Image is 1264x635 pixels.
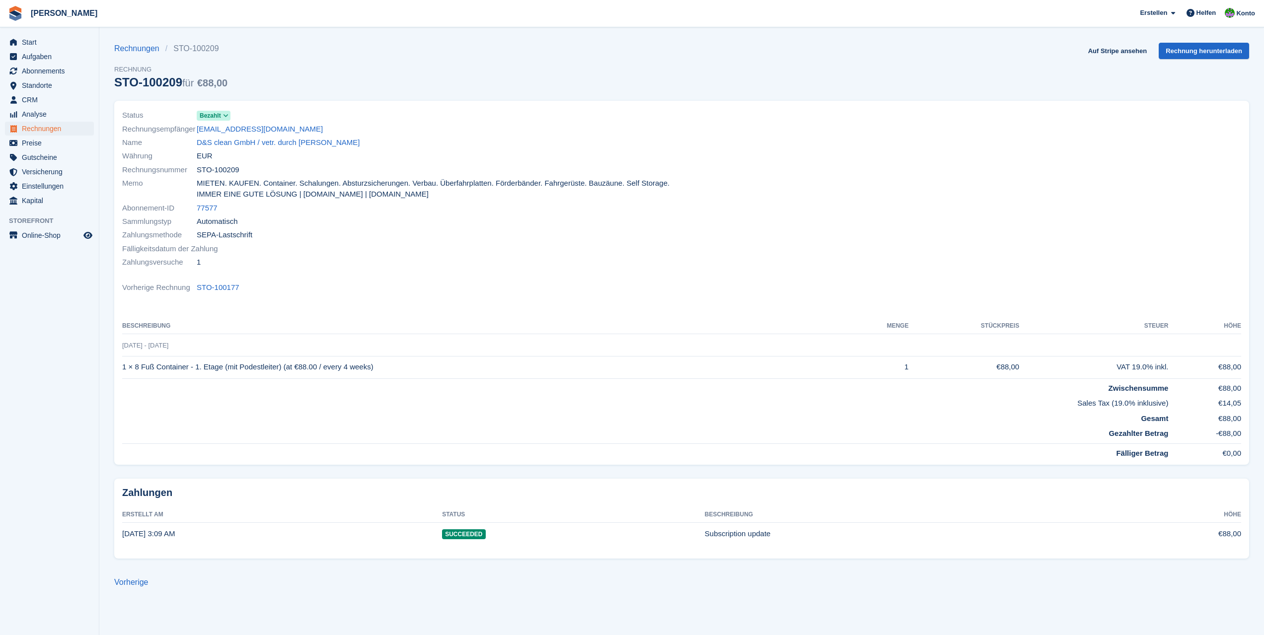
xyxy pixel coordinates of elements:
span: Standorte [22,78,81,92]
strong: Zwischensumme [1109,384,1169,392]
td: Sales Tax (19.0% inklusive) [122,394,1168,409]
span: STO-100209 [197,164,239,176]
a: menu [5,107,94,121]
a: menu [5,122,94,136]
span: Rechnungen [22,122,81,136]
span: Einstellungen [22,179,81,193]
a: menu [5,78,94,92]
span: Automatisch [197,216,238,227]
span: Start [22,35,81,49]
span: 1 [197,257,201,268]
div: STO-100209 [114,75,227,89]
a: menu [5,50,94,64]
span: Memo [122,178,197,200]
th: Höhe [1103,507,1241,523]
a: Speisekarte [5,228,94,242]
td: €88,00 [908,356,1019,378]
a: Auf Stripe ansehen [1084,43,1151,59]
h2: Zahlungen [122,487,1241,499]
span: Online-Shop [22,228,81,242]
td: €88,00 [1168,356,1241,378]
td: €0,00 [1168,443,1241,459]
th: Höhe [1168,318,1241,334]
a: Bezahlt [197,110,230,121]
span: Abonnement-ID [122,203,197,214]
span: Storefront [9,216,99,226]
th: Steuer [1019,318,1168,334]
span: Preise [22,136,81,150]
img: stora-icon-8386f47178a22dfd0bd8f6a31ec36ba5ce8667c1dd55bd0f319d3a0aa187defe.svg [8,6,23,21]
span: MIETEN. KAUFEN. Container. Schalungen. Absturzsicherungen. Verbau. Überfahrplatten. Förderbänder.... [197,178,676,200]
strong: Gezahlter Betrag [1109,429,1168,437]
time: 2025-08-11 01:09:08 UTC [122,529,175,538]
span: EUR [197,150,213,162]
strong: Fälliger Betrag [1116,449,1168,457]
td: €88,00 [1168,409,1241,424]
span: Bezahlt [200,111,221,120]
th: MENGE [846,318,909,334]
a: menu [5,179,94,193]
span: Zahlungsmethode [122,229,197,241]
span: für [182,77,194,88]
span: Währung [122,150,197,162]
td: 1 [846,356,909,378]
td: Subscription update [705,523,1103,545]
a: menu [5,150,94,164]
span: [DATE] - [DATE] [122,342,168,349]
a: Rechnungen [114,43,165,55]
td: €88,00 [1168,378,1241,394]
strong: Gesamt [1141,414,1168,423]
span: Succeeded [442,529,485,539]
th: Beschreibung [122,318,846,334]
a: menu [5,136,94,150]
span: SEPA-Lastschrift [197,229,252,241]
span: Zahlungsversuche [122,257,197,268]
a: STO-100177 [197,282,239,293]
td: €88,00 [1103,523,1241,545]
span: Rechnung [114,65,227,74]
a: Vorschau-Shop [82,229,94,241]
a: [EMAIL_ADDRESS][DOMAIN_NAME] [197,124,323,135]
span: Kapital [22,194,81,208]
a: menu [5,194,94,208]
span: Versicherung [22,165,81,179]
a: D&S clean GmbH / vetr. durch [PERSON_NAME] [197,137,360,148]
a: menu [5,165,94,179]
th: Status [442,507,705,523]
span: Rechnungsempfänger [122,124,197,135]
img: Kirsten May-Schäfer [1225,8,1235,18]
td: 1 × 8 Fuß Container - 1. Etage (mit Podestleiter) (at €88.00 / every 4 weeks) [122,356,846,378]
span: Aufgaben [22,50,81,64]
th: Beschreibung [705,507,1103,523]
span: Status [122,110,197,121]
span: €88,00 [197,77,227,88]
span: CRM [22,93,81,107]
span: Analyse [22,107,81,121]
th: Stückpreis [908,318,1019,334]
div: VAT 19.0% inkl. [1019,361,1168,373]
a: menu [5,64,94,78]
a: Vorherige [114,578,149,586]
td: -€88,00 [1168,424,1241,443]
span: Fälligkeitsdatum der Zahlung [122,243,218,255]
span: Rechnungsnummer [122,164,197,176]
span: Erstellen [1140,8,1167,18]
td: €14,05 [1168,394,1241,409]
span: Gutscheine [22,150,81,164]
span: Vorherige Rechnung [122,282,197,293]
a: 77577 [197,203,218,214]
a: [PERSON_NAME] [27,5,101,21]
nav: breadcrumbs [114,43,227,55]
th: Erstellt am [122,507,442,523]
span: Helfen [1196,8,1216,18]
span: Name [122,137,197,148]
span: Konto [1236,8,1255,18]
a: menu [5,35,94,49]
a: menu [5,93,94,107]
span: Abonnements [22,64,81,78]
a: Rechnung herunterladen [1159,43,1249,59]
span: Sammlungstyp [122,216,197,227]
